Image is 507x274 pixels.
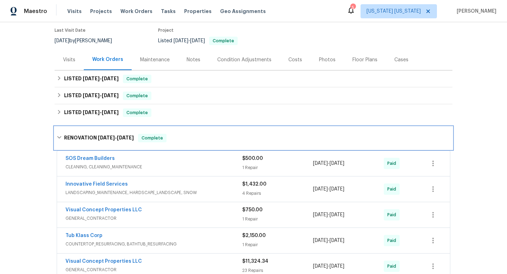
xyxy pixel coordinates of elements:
span: - [83,76,119,81]
a: Visual Concept Properties LLC [65,207,142,212]
span: Projects [90,8,112,15]
span: Paid [387,263,399,270]
div: 5 [350,4,355,11]
a: Visual Concept Properties LLC [65,259,142,264]
div: Photos [319,56,336,63]
span: Complete [139,135,166,142]
span: Geo Assignments [220,8,266,15]
span: [DATE] [313,238,328,243]
span: - [83,93,119,98]
span: [DATE] [330,264,344,269]
span: Project [158,28,174,32]
span: [DATE] [117,135,134,140]
span: GENERAL_CONTRACTOR [65,215,242,222]
div: 1 Repair [242,164,313,171]
span: Complete [124,109,151,116]
span: [DATE] [330,238,344,243]
span: Complete [210,39,237,43]
div: Maintenance [140,56,170,63]
span: Paid [387,237,399,244]
span: [DATE] [330,161,344,166]
span: [DATE] [313,161,328,166]
span: [DATE] [98,135,115,140]
span: LANDSCAPING_MAINTENANCE, HARDSCAPE_LANDSCAPE, SNOW [65,189,242,196]
span: - [174,38,205,43]
h6: LISTED [64,75,119,83]
h6: LISTED [64,108,119,117]
span: [DATE] [83,110,100,115]
span: [US_STATE] [US_STATE] [367,8,421,15]
div: by [PERSON_NAME] [55,37,120,45]
div: LISTED [DATE]-[DATE]Complete [55,70,452,87]
span: Visits [67,8,82,15]
span: - [313,186,344,193]
span: COUNTERTOP_RESURFACING, BATHTUB_RESURFACING [65,241,242,248]
span: Listed [158,38,238,43]
span: Paid [387,186,399,193]
span: - [83,110,119,115]
span: Complete [124,75,151,82]
span: Work Orders [120,8,152,15]
span: [DATE] [102,93,119,98]
div: 1 Repair [242,216,313,223]
div: 4 Repairs [242,190,313,197]
span: - [313,211,344,218]
span: Complete [124,92,151,99]
span: Paid [387,211,399,218]
span: [DATE] [313,264,328,269]
div: LISTED [DATE]-[DATE]Complete [55,104,452,121]
span: [DATE] [83,76,100,81]
span: [DATE] [102,110,119,115]
span: [DATE] [330,187,344,192]
div: Costs [288,56,302,63]
span: - [313,237,344,244]
div: 1 Repair [242,241,313,248]
span: Properties [184,8,212,15]
span: [DATE] [313,212,328,217]
span: GENERAL_CONTRACTOR [65,266,242,273]
span: [DATE] [102,76,119,81]
span: Maestro [24,8,47,15]
div: Cases [394,56,408,63]
h6: RENOVATION [64,134,134,142]
span: $750.00 [242,207,263,212]
span: Paid [387,160,399,167]
div: 23 Repairs [242,267,313,274]
span: $1,432.00 [242,182,267,187]
span: [DATE] [55,38,69,43]
h6: LISTED [64,92,119,100]
span: CLEANING, CLEANING_MAINTENANCE [65,163,242,170]
div: Notes [187,56,200,63]
span: [DATE] [330,212,344,217]
a: Tub Klass Corp [65,233,102,238]
span: $2,150.00 [242,233,266,238]
div: RENOVATION [DATE]-[DATE]Complete [55,127,452,149]
div: Condition Adjustments [217,56,271,63]
span: [DATE] [174,38,188,43]
span: $11,324.34 [242,259,268,264]
span: [PERSON_NAME] [454,8,496,15]
span: - [313,263,344,270]
span: - [313,160,344,167]
span: Tasks [161,9,176,14]
span: [DATE] [313,187,328,192]
a: SOS Dream Builders [65,156,115,161]
span: [DATE] [83,93,100,98]
div: Visits [63,56,75,63]
span: [DATE] [190,38,205,43]
span: $500.00 [242,156,263,161]
div: Floor Plans [352,56,377,63]
div: LISTED [DATE]-[DATE]Complete [55,87,452,104]
span: - [98,135,134,140]
a: Innovative Field Services [65,182,128,187]
span: Last Visit Date [55,28,86,32]
div: Work Orders [92,56,123,63]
